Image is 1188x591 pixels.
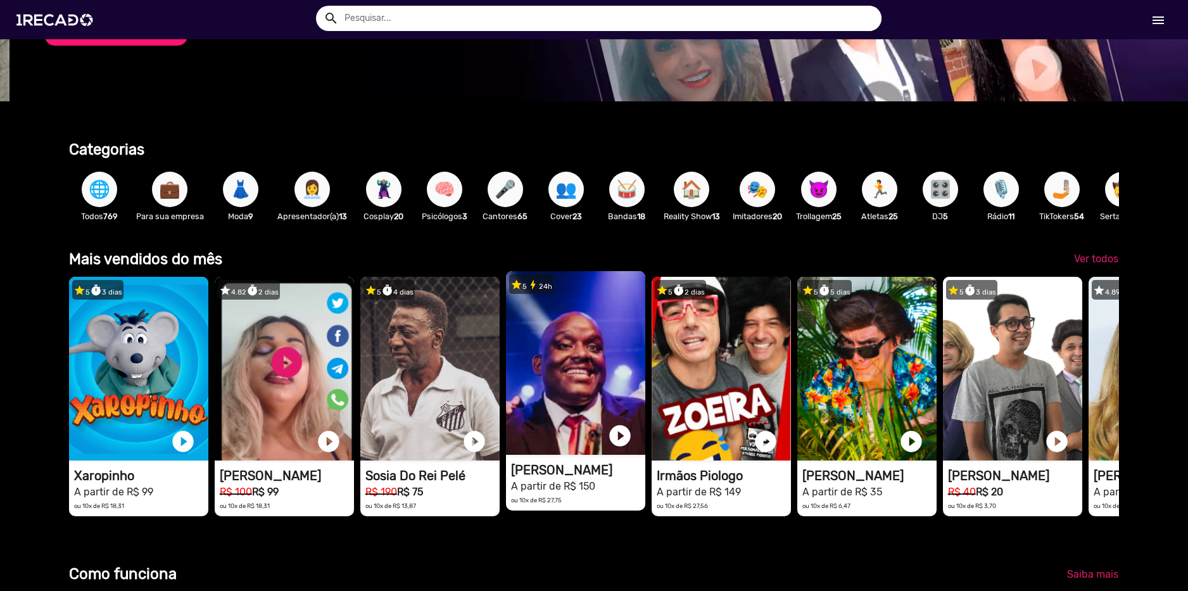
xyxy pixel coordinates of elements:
button: 🤠 [1105,172,1141,207]
h1: Xaropinho [74,468,208,483]
button: 💼 [152,172,187,207]
span: 🎭 [747,172,768,207]
a: play_circle_filled [1044,429,1070,454]
b: 65 [517,212,528,221]
button: 🌐 [82,172,117,207]
p: Imitadores [733,210,782,222]
span: 🎙️ [990,172,1012,207]
small: ou 10x de R$ 27,56 [657,502,708,509]
small: A partir de R$ 99 [74,486,153,498]
b: 25 [832,212,842,221]
small: R$ 190 [365,486,397,498]
small: R$ 40 [948,486,976,498]
span: 🏠 [681,172,702,207]
span: 🤳🏼 [1051,172,1073,207]
p: Trollagem [795,210,843,222]
small: ou 10x de R$ 18,31 [74,502,124,509]
span: 🌐 [89,172,110,207]
p: Apresentador(a) [277,210,347,222]
mat-icon: Início [1151,13,1166,28]
button: 🏠 [674,172,709,207]
small: A partir de R$ 25 [1094,486,1173,498]
b: 5 [943,212,948,221]
span: 😈 [808,172,830,207]
button: 👗 [223,172,258,207]
p: Moda [217,210,265,222]
b: Como funciona [69,565,177,583]
p: Bandas [603,210,651,222]
a: play_circle_filled [170,429,196,454]
video: 1RECADO vídeos dedicados para fãs e empresas [215,277,354,461]
video: 1RECADO vídeos dedicados para fãs e empresas [652,277,791,461]
small: ou 10x de R$ 18,31 [220,502,270,509]
p: Todos [75,210,123,222]
b: 25 [888,212,898,221]
b: 769 [103,212,118,221]
span: 👗 [230,172,251,207]
p: Rádio [977,210,1025,222]
small: A partir de R$ 35 [802,486,882,498]
span: 🎛️ [930,172,951,207]
b: 23 [572,212,582,221]
p: Psicólogos [420,210,469,222]
small: ou 10x de R$ 13,87 [365,502,416,509]
video: 1RECADO vídeos dedicados para fãs e empresas [69,277,208,461]
b: R$ 99 [252,486,279,498]
b: 20 [394,212,403,221]
b: 9 [248,212,253,221]
p: Cosplay [360,210,408,222]
span: 💼 [159,172,180,207]
button: 🦹🏼‍♀️ [366,172,401,207]
small: ou 10x de R$ 3,70 [948,502,996,509]
h1: [PERSON_NAME] [511,462,645,478]
button: 🧠 [427,172,462,207]
a: play_circle_filled [753,429,778,454]
b: R$ 75 [397,486,423,498]
h1: Irmãos Piologo [657,468,791,483]
span: 🦹🏼‍♀️ [373,172,395,207]
video: 1RECADO vídeos dedicados para fãs e empresas [943,277,1082,461]
h1: Sosia Do Rei Pelé [365,468,500,483]
button: 🎤 [488,172,523,207]
b: 11 [1008,212,1014,221]
button: 👩‍💼 [294,172,330,207]
button: 🎛️ [923,172,958,207]
span: 🤠 [1112,172,1134,207]
button: 👥 [548,172,584,207]
button: 😈 [801,172,837,207]
p: Cantores [481,210,529,222]
button: 🏃 [862,172,897,207]
p: Sertanejo [1099,210,1147,222]
a: play_circle_filled [316,429,341,454]
b: Mais vendidos do mês [69,250,222,268]
b: 13 [712,212,720,221]
input: Pesquisar... [335,6,882,31]
mat-icon: Example home icon [324,11,339,26]
span: Ver todos [1074,253,1118,265]
small: A partir de R$ 149 [657,486,741,498]
span: 🎤 [495,172,516,207]
small: ou 10x de R$ 4,62 [1094,502,1142,509]
p: Para sua empresa [136,210,204,222]
a: Saiba mais [1057,563,1128,586]
span: Saiba mais [1067,568,1118,580]
p: TikTokers [1038,210,1086,222]
span: 👩‍💼 [301,172,323,207]
video: 1RECADO vídeos dedicados para fãs e empresas [360,277,500,461]
a: play_circle_filled [462,429,487,454]
p: Reality Show [664,210,720,222]
p: Cover [542,210,590,222]
span: 🏃 [869,172,890,207]
a: play_circle_filled [607,423,633,448]
small: ou 10x de R$ 27,75 [511,497,562,504]
span: 👥 [555,172,577,207]
small: R$ 100 [220,486,252,498]
b: Categorias [69,141,144,158]
p: DJ [916,210,964,222]
b: 3 [462,212,467,221]
h1: [PERSON_NAME] [948,468,1082,483]
video: 1RECADO vídeos dedicados para fãs e empresas [506,271,645,455]
b: 13 [339,212,347,221]
p: Atletas [856,210,904,222]
a: play_circle_filled [899,429,924,454]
